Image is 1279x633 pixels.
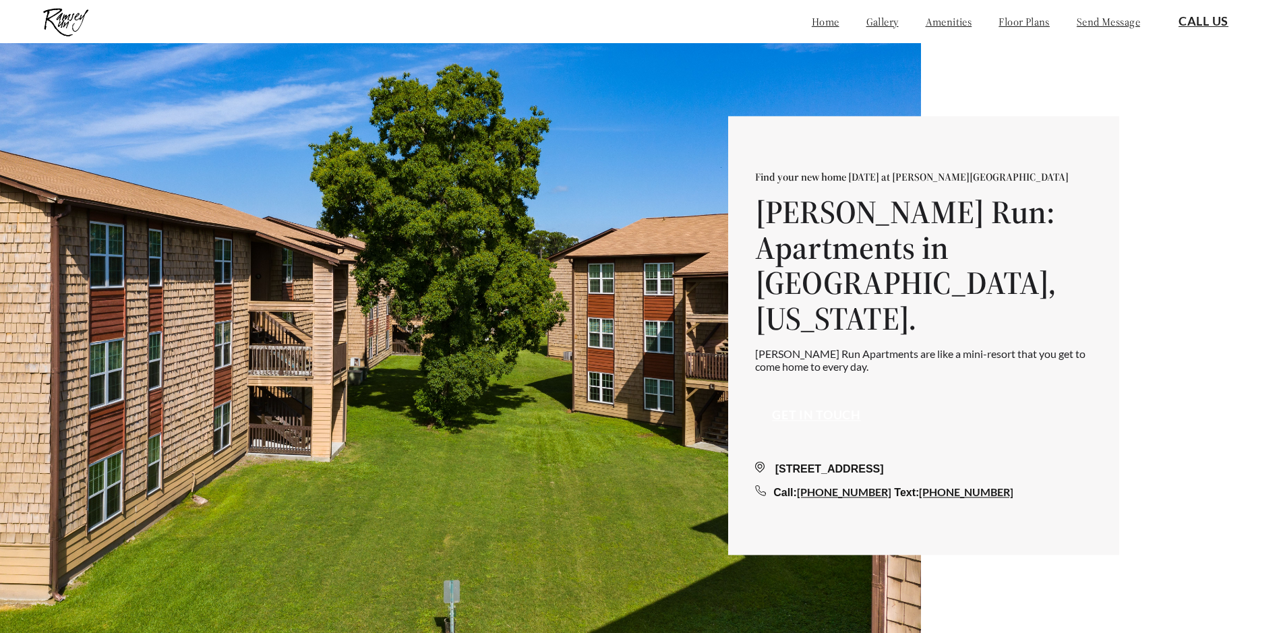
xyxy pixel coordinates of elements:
[755,461,1092,477] div: [STREET_ADDRESS]
[926,15,972,28] a: amenities
[812,15,839,28] a: home
[755,194,1092,336] h1: [PERSON_NAME] Run: Apartments in [GEOGRAPHIC_DATA], [US_STATE].
[772,409,861,423] a: Get in touch
[773,487,797,498] span: Call:
[894,487,919,498] span: Text:
[919,485,1013,498] a: [PHONE_NUMBER]
[1077,15,1140,28] a: send message
[755,347,1092,373] p: [PERSON_NAME] Run Apartments are like a mini-resort that you get to come home to every day.
[755,170,1092,183] p: Find your new home [DATE] at [PERSON_NAME][GEOGRAPHIC_DATA]
[1179,14,1228,29] a: Call Us
[34,3,98,40] img: ramsey_run_logo.jpg
[797,485,891,498] a: [PHONE_NUMBER]
[999,15,1050,28] a: floor plans
[866,15,899,28] a: gallery
[755,400,878,431] button: Get in touch
[1162,6,1245,37] button: Call Us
